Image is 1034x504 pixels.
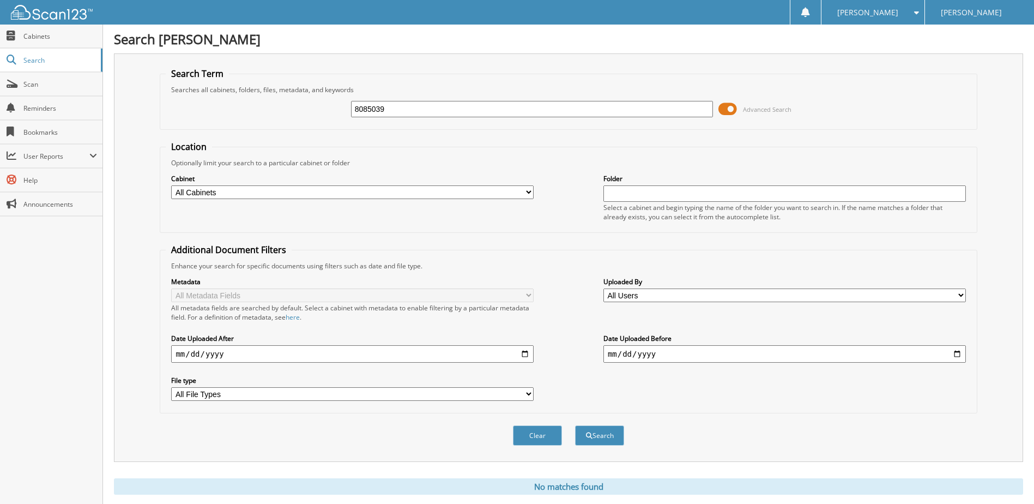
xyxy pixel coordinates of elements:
[171,376,534,385] label: File type
[941,9,1002,16] span: [PERSON_NAME]
[837,9,898,16] span: [PERSON_NAME]
[603,334,966,343] label: Date Uploaded Before
[23,56,95,65] span: Search
[114,478,1023,495] div: No matches found
[171,277,534,286] label: Metadata
[166,244,292,256] legend: Additional Document Filters
[23,200,97,209] span: Announcements
[23,32,97,41] span: Cabinets
[166,261,971,271] div: Enhance your search for specific documents using filters such as date and file type.
[603,174,966,183] label: Folder
[743,105,791,113] span: Advanced Search
[166,68,229,80] legend: Search Term
[286,313,300,322] a: here
[603,203,966,221] div: Select a cabinet and begin typing the name of the folder you want to search in. If the name match...
[603,345,966,363] input: end
[114,30,1023,48] h1: Search [PERSON_NAME]
[11,5,93,20] img: scan123-logo-white.svg
[23,80,97,89] span: Scan
[171,345,534,363] input: start
[979,452,1034,504] iframe: Chat Widget
[23,152,89,161] span: User Reports
[23,128,97,137] span: Bookmarks
[166,85,971,94] div: Searches all cabinets, folders, files, metadata, and keywords
[575,425,624,446] button: Search
[171,334,534,343] label: Date Uploaded After
[23,176,97,185] span: Help
[171,174,534,183] label: Cabinet
[603,277,966,286] label: Uploaded By
[171,303,534,322] div: All metadata fields are searched by default. Select a cabinet with metadata to enable filtering b...
[23,104,97,113] span: Reminders
[513,425,562,446] button: Clear
[166,158,971,167] div: Optionally limit your search to a particular cabinet or folder
[166,141,212,153] legend: Location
